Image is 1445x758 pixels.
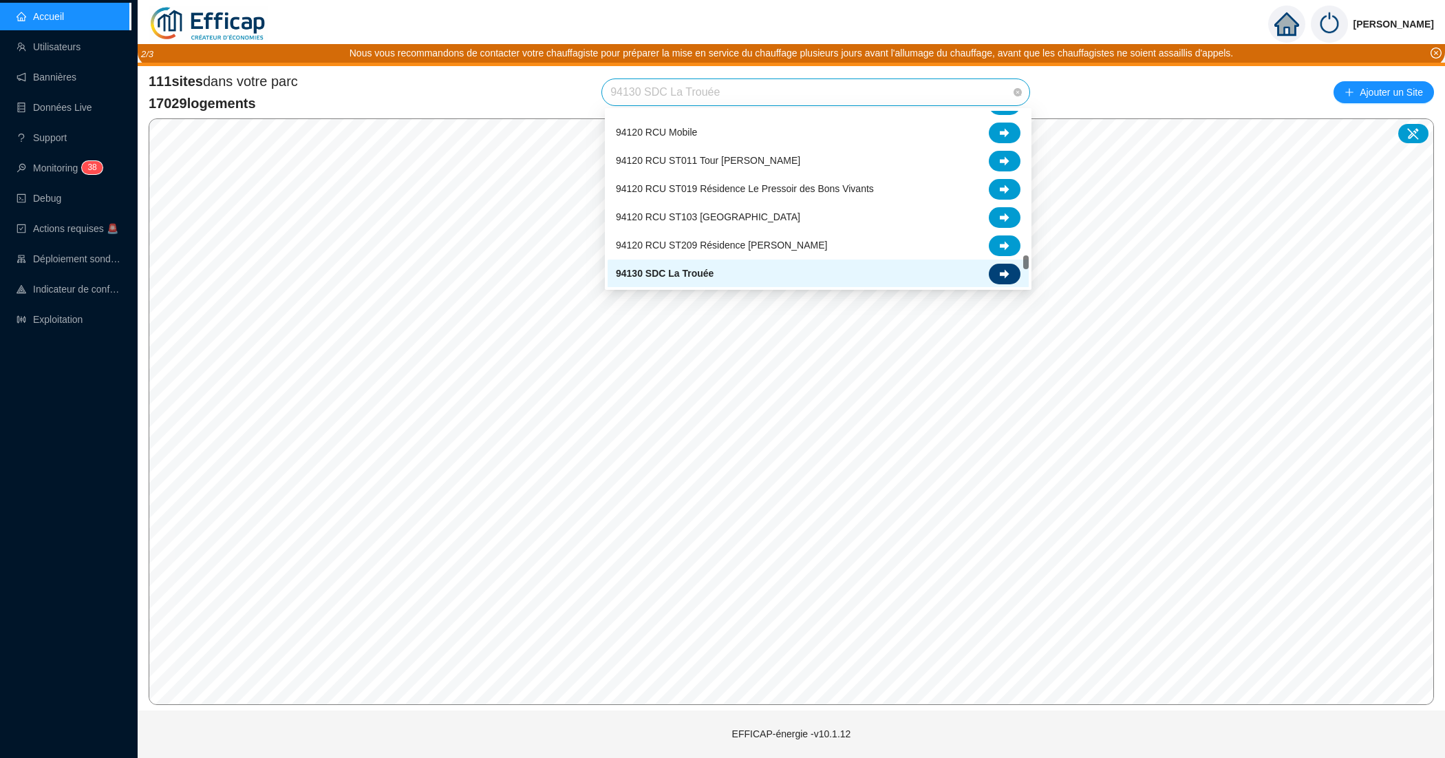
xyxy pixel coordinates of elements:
span: Ajouter un Site [1360,83,1423,102]
a: codeDebug [17,193,61,204]
span: close-circle [1431,48,1442,59]
span: 94120 RCU ST011 Tour [PERSON_NAME] [616,154,800,168]
div: 94130 SDC La Trouée [608,260,1029,288]
span: 94130 SDC La Trouée [610,79,1021,105]
a: teamUtilisateurs [17,41,81,52]
span: 94130 SDC La Trouée [616,266,714,281]
span: check-square [17,224,26,233]
a: homeAccueil [17,11,64,22]
a: clusterDéploiement sondes [17,253,121,264]
div: 94120 RCU ST011 Tour Martin Luther King [608,147,1029,175]
span: plus [1345,87,1354,97]
span: 3 [87,162,92,172]
span: 94120 RCU Mobile [616,125,697,140]
a: questionSupport [17,132,67,143]
div: 94120 RCU ST103 Buisson de la Bergère [608,203,1029,231]
div: 94120 RCU ST019 Résidence Le Pressoir des Bons Vivants [608,175,1029,203]
a: slidersExploitation [17,314,83,325]
div: 94120 RCU ST209 Résidence Robespierre [608,231,1029,260]
span: 94120 RCU ST209 Résidence [PERSON_NAME] [616,238,827,253]
span: Actions requises 🚨 [33,223,118,234]
a: heat-mapIndicateur de confort [17,284,121,295]
div: 94120 RCU Mobile [608,118,1029,147]
span: dans votre parc [149,72,298,91]
span: EFFICAP-énergie - v10.1.12 [732,728,851,739]
span: 94120 RCU ST103 [GEOGRAPHIC_DATA] [616,210,800,224]
button: Ajouter un Site [1334,81,1434,103]
canvas: Map [149,119,1433,704]
div: Nous vous recommandons de contacter votre chauffagiste pour préparer la mise en service du chauff... [350,46,1234,61]
span: 111 sites [149,74,203,89]
a: notificationBannières [17,72,76,83]
img: power [1311,6,1348,43]
span: 17029 logements [149,94,298,113]
span: close-circle [1014,88,1022,96]
a: databaseDonnées Live [17,102,92,113]
span: home [1274,12,1299,36]
sup: 38 [82,161,102,174]
span: 8 [92,162,97,172]
i: 2 / 3 [141,49,153,59]
span: 94120 RCU ST019 Résidence Le Pressoir des Bons Vivants [616,182,874,196]
span: [PERSON_NAME] [1353,2,1434,46]
a: monitorMonitoring38 [17,162,98,173]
